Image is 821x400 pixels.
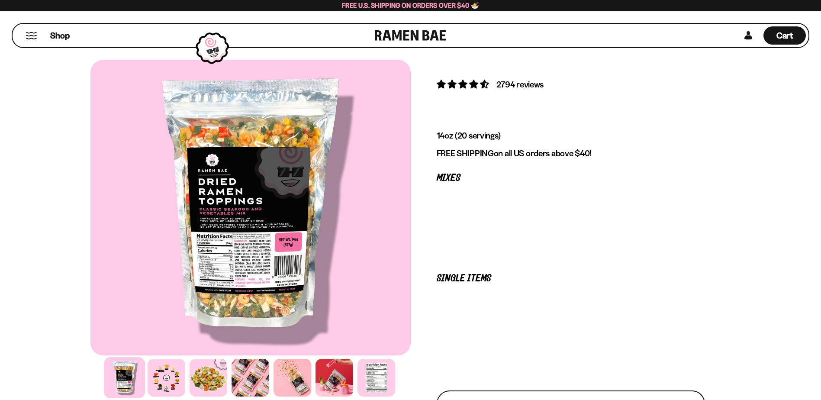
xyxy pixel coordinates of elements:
[437,174,705,182] p: Mixes
[437,148,705,159] p: on all US orders above $40!
[26,32,37,39] button: Mobile Menu Trigger
[437,148,494,158] strong: FREE SHIPPING
[50,30,70,42] span: Shop
[763,24,806,47] div: Cart
[342,1,479,10] span: Free U.S. Shipping on Orders over $40 🍜
[437,79,491,90] span: 4.68 stars
[496,79,544,90] span: 2794 reviews
[776,30,793,41] span: Cart
[437,274,705,283] p: Single Items
[50,26,70,45] a: Shop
